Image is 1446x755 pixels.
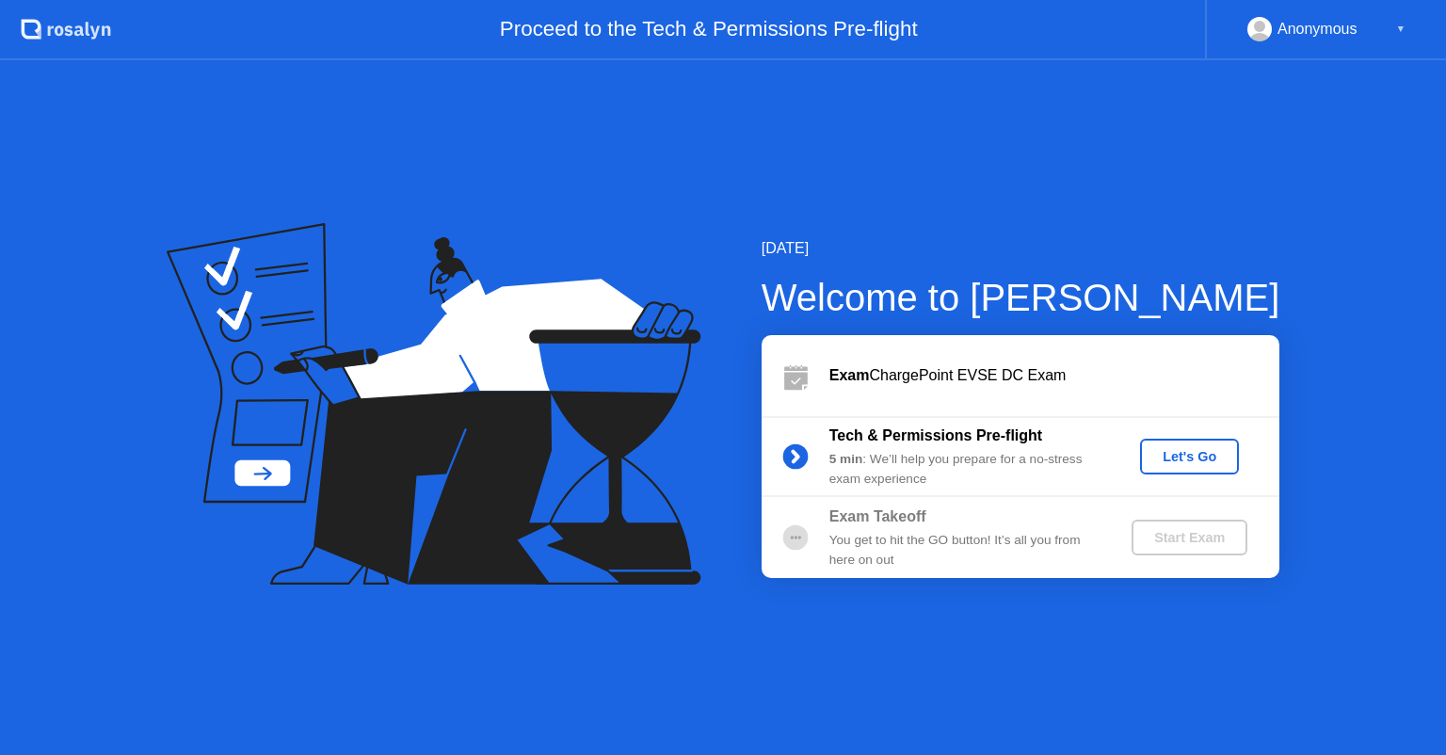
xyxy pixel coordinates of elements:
[762,237,1280,260] div: [DATE]
[829,367,870,383] b: Exam
[829,364,1279,387] div: ChargePoint EVSE DC Exam
[762,269,1280,326] div: Welcome to [PERSON_NAME]
[1140,439,1239,474] button: Let's Go
[1277,17,1358,41] div: Anonymous
[1396,17,1406,41] div: ▼
[1148,449,1231,464] div: Let's Go
[829,508,926,524] b: Exam Takeoff
[829,427,1042,443] b: Tech & Permissions Pre-flight
[1139,530,1240,545] div: Start Exam
[829,531,1101,570] div: You get to hit the GO button! It’s all you from here on out
[829,452,863,466] b: 5 min
[1132,520,1247,555] button: Start Exam
[829,450,1101,489] div: : We’ll help you prepare for a no-stress exam experience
